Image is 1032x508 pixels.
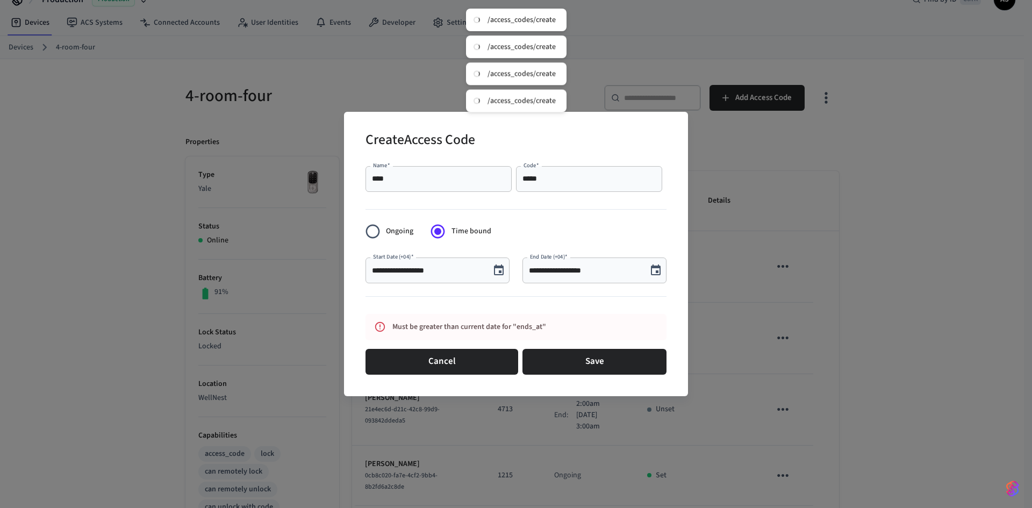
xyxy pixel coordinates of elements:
[392,317,619,337] div: Must be greater than current date for "ends_at"
[488,69,556,78] div: /access_codes/create
[488,260,510,281] button: Choose date, selected date is Sep 21, 2025
[488,15,556,25] div: /access_codes/create
[1006,480,1019,497] img: SeamLogoGradient.69752ec5.svg
[530,253,568,261] label: End Date (+04)
[645,260,666,281] button: Choose date, selected date is Sep 21, 2025
[365,125,475,158] h2: Create Access Code
[365,349,518,375] button: Cancel
[451,226,491,237] span: Time bound
[488,96,556,106] div: /access_codes/create
[386,226,413,237] span: Ongoing
[488,42,556,52] div: /access_codes/create
[524,161,539,169] label: Code
[373,161,390,169] label: Name
[522,349,666,375] button: Save
[373,253,413,261] label: Start Date (+04)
